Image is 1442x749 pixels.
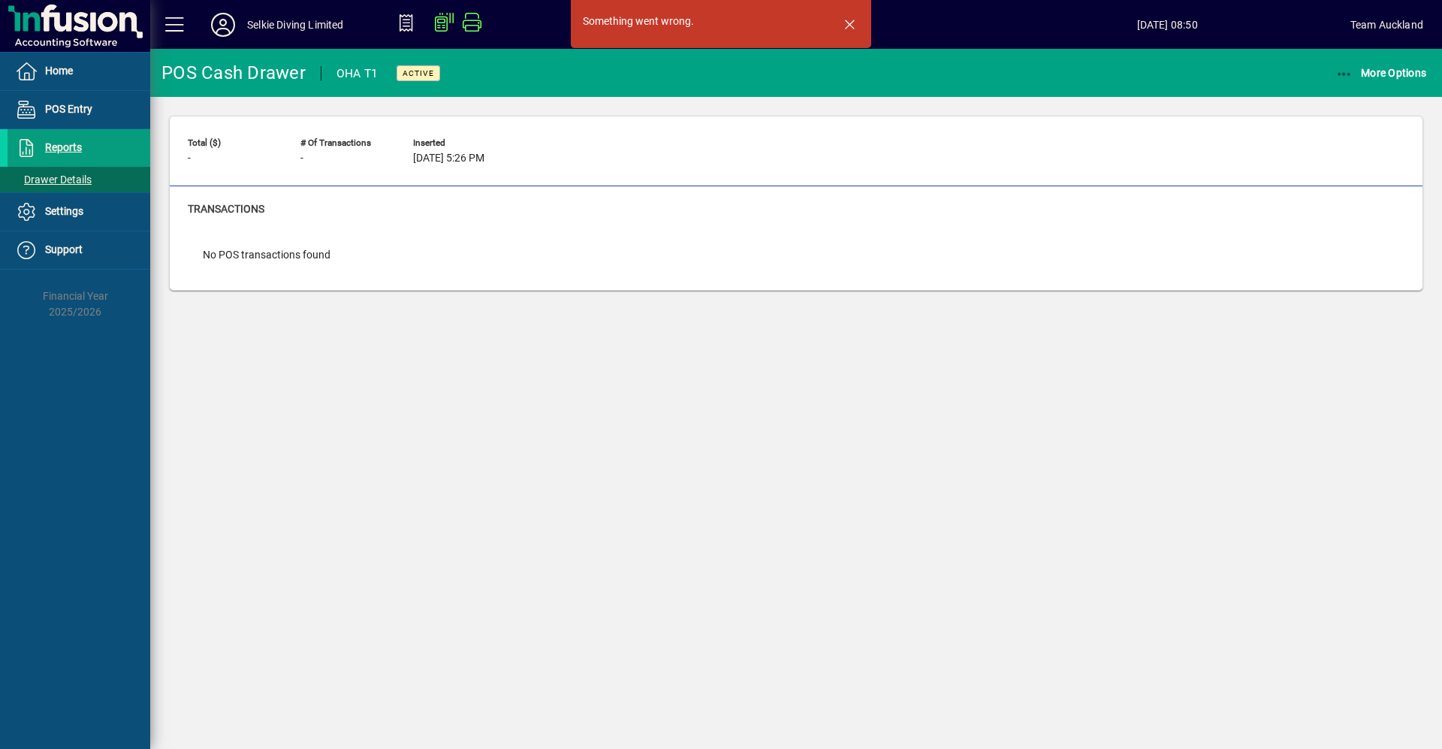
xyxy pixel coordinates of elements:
[45,103,92,115] span: POS Entry
[1350,13,1423,37] div: Team Auckland
[45,65,73,77] span: Home
[247,13,344,37] div: Selkie Diving Limited
[1332,59,1431,86] button: More Options
[300,138,391,148] span: # of Transactions
[45,243,83,255] span: Support
[8,193,150,231] a: Settings
[8,231,150,269] a: Support
[403,68,434,78] span: Active
[336,62,379,86] div: OHA T1
[1335,67,1427,79] span: More Options
[188,153,191,165] span: -
[188,232,345,278] div: No POS transactions found
[161,61,306,85] div: POS Cash Drawer
[188,203,264,215] span: Transactions
[985,13,1350,37] span: [DATE] 08:50
[188,138,278,148] span: Total ($)
[45,205,83,217] span: Settings
[199,11,247,38] button: Profile
[413,138,503,148] span: Inserted
[8,167,150,192] a: Drawer Details
[45,141,82,153] span: Reports
[8,53,150,90] a: Home
[300,153,303,165] span: -
[15,174,92,186] span: Drawer Details
[413,153,484,165] span: [DATE] 5:26 PM
[8,91,150,128] a: POS Entry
